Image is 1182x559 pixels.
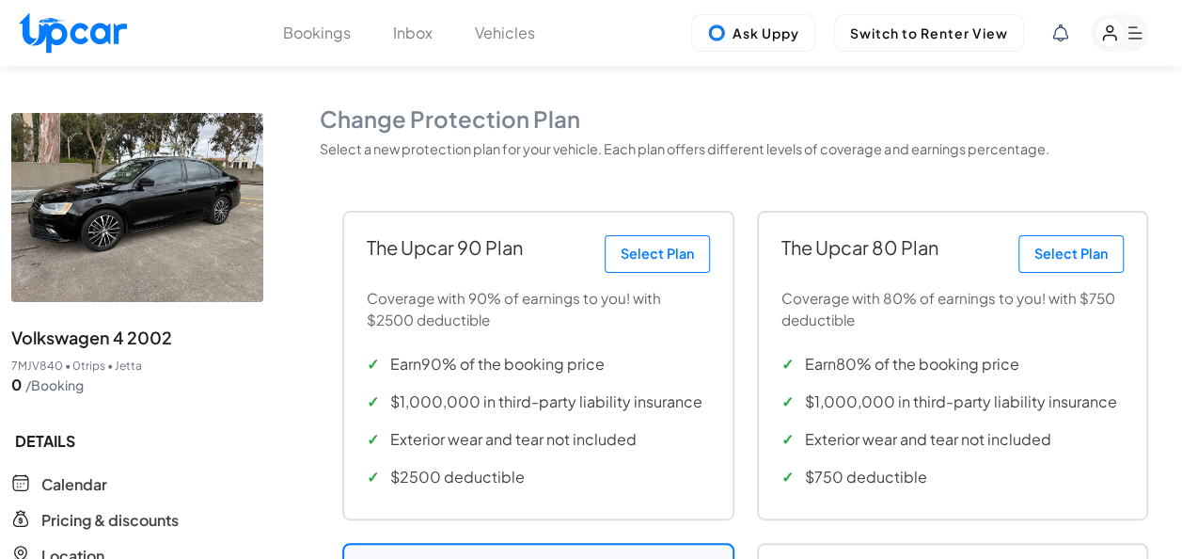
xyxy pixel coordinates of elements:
button: Inbox [393,22,433,44]
span: 0 [11,374,22,396]
span: 0 trips [72,359,105,374]
li: $750 deductible [781,458,1124,496]
li: Earn 90 % of the booking price [367,345,709,383]
p: Change Protection Plan [320,105,1171,132]
span: 7MJV840 [11,359,63,374]
p: Select a new protection plan for your vehicle. Each plan offers different levels of coverage and ... [320,139,1171,158]
button: Vehicles [475,22,535,44]
p: Coverage with 90% of earnings to you! with $2500 deductible [367,288,709,331]
h3: The Upcar 80 Plan [781,235,1007,260]
span: Calendar [41,473,107,496]
span: DETAILS [11,430,263,453]
h3: The Upcar 90 Plan [367,235,592,260]
button: Select Plan [605,235,710,273]
li: $2500 deductible [367,458,709,496]
li: $1,000,000 in third-party liability insurance [367,383,709,421]
span: Jetta [115,359,142,374]
span: • [65,359,71,374]
li: Exterior wear and tear not included [781,421,1124,458]
img: Uppy [707,24,726,42]
button: Ask Uppy [691,14,815,52]
span: /Booking [25,375,84,394]
li: $1,000,000 in third-party liability insurance [781,383,1124,421]
li: Earn 80 % of the booking price [781,345,1124,383]
img: Upcar Logo [19,12,127,53]
span: Volkswagen 4 2002 [11,325,172,351]
span: • [107,359,113,374]
button: Bookings [283,22,351,44]
img: vehicle [11,113,263,302]
button: Select Plan [1018,235,1124,273]
button: Switch to Renter View [834,14,1024,52]
p: Coverage with 80% of earnings to you! with $750 deductible [781,288,1124,331]
span: Pricing & discounts [41,509,179,532]
li: Exterior wear and tear not included [367,421,709,458]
